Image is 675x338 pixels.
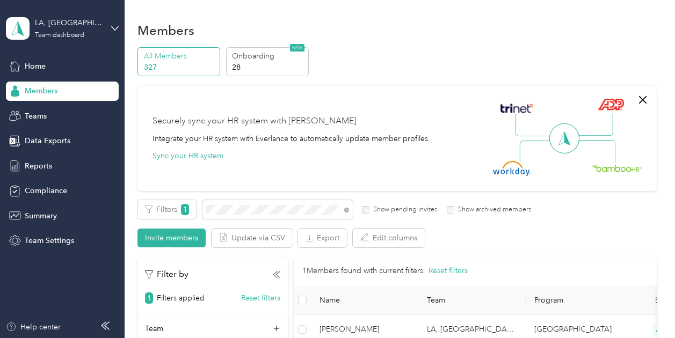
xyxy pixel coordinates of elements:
[429,265,468,277] button: Reset filters
[145,292,153,304] span: 1
[232,62,305,73] p: 28
[353,229,425,247] button: Edit columns
[25,160,52,172] span: Reports
[598,98,624,111] img: ADP
[153,115,357,128] div: Securely sync your HR system with [PERSON_NAME]
[241,292,280,304] button: Reset filters
[498,101,535,116] img: Trinet
[137,229,206,247] button: Invite members
[25,185,67,196] span: Compliance
[212,229,293,247] button: Update via CSV
[454,205,531,215] label: Show archived members
[35,32,84,39] div: Team dashboard
[592,164,642,172] img: BambooHR
[144,62,217,73] p: 327
[144,50,217,62] p: All Members
[418,285,526,315] th: Team
[298,229,347,247] button: Export
[576,114,613,136] img: Line Right Up
[157,292,205,304] p: Filters applied
[320,296,410,305] span: Name
[519,140,557,162] img: Line Left Down
[290,44,304,52] span: NEW
[6,321,61,333] button: Help center
[25,85,57,97] span: Members
[25,111,47,122] span: Teams
[578,140,615,163] img: Line Right Down
[181,204,189,215] span: 1
[25,135,70,146] span: Data Exports
[35,17,102,28] div: LA, [GEOGRAPHIC_DATA], [GEOGRAPHIC_DATA]
[153,133,430,144] div: Integrate your HR system with Everlance to automatically update member profiles.
[516,114,553,137] img: Line Left Up
[369,205,437,215] label: Show pending invites
[25,61,46,72] span: Home
[526,285,630,315] th: Program
[137,200,197,219] button: Filters1
[615,278,675,338] iframe: Everlance-gr Chat Button Frame
[145,323,163,334] p: Team
[137,25,194,36] h1: Members
[302,265,423,277] p: 1 Members found with current filters
[232,50,305,62] p: Onboarding
[320,324,410,335] span: [PERSON_NAME]
[25,235,74,246] span: Team Settings
[493,161,531,176] img: Workday
[25,210,57,222] span: Summary
[311,285,418,315] th: Name
[153,150,223,161] button: Sync your HR system
[145,268,188,281] p: Filter by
